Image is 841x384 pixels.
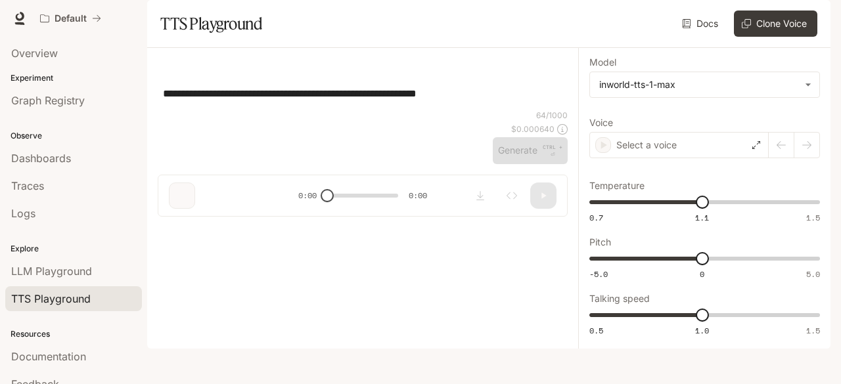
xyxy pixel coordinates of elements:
span: -5.0 [589,268,608,280]
span: 0 [700,268,704,280]
span: 0.5 [589,325,603,336]
span: 1.5 [806,325,820,336]
p: Temperature [589,181,645,190]
p: Voice [589,118,613,127]
span: 1.5 [806,212,820,223]
p: Default [55,13,87,24]
p: 64 / 1000 [536,110,568,121]
div: inworld-tts-1-max [590,72,819,97]
div: inworld-tts-1-max [599,78,798,91]
p: $ 0.000640 [511,123,555,135]
span: 1.1 [695,212,709,223]
p: Select a voice [616,139,677,152]
p: Talking speed [589,294,650,303]
span: 5.0 [806,268,820,280]
a: Docs [679,11,723,37]
span: 0.7 [589,212,603,223]
p: Pitch [589,238,611,247]
p: Model [589,58,616,67]
button: Clone Voice [734,11,817,37]
h1: TTS Playground [160,11,262,37]
button: All workspaces [34,5,107,32]
span: 1.0 [695,325,709,336]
